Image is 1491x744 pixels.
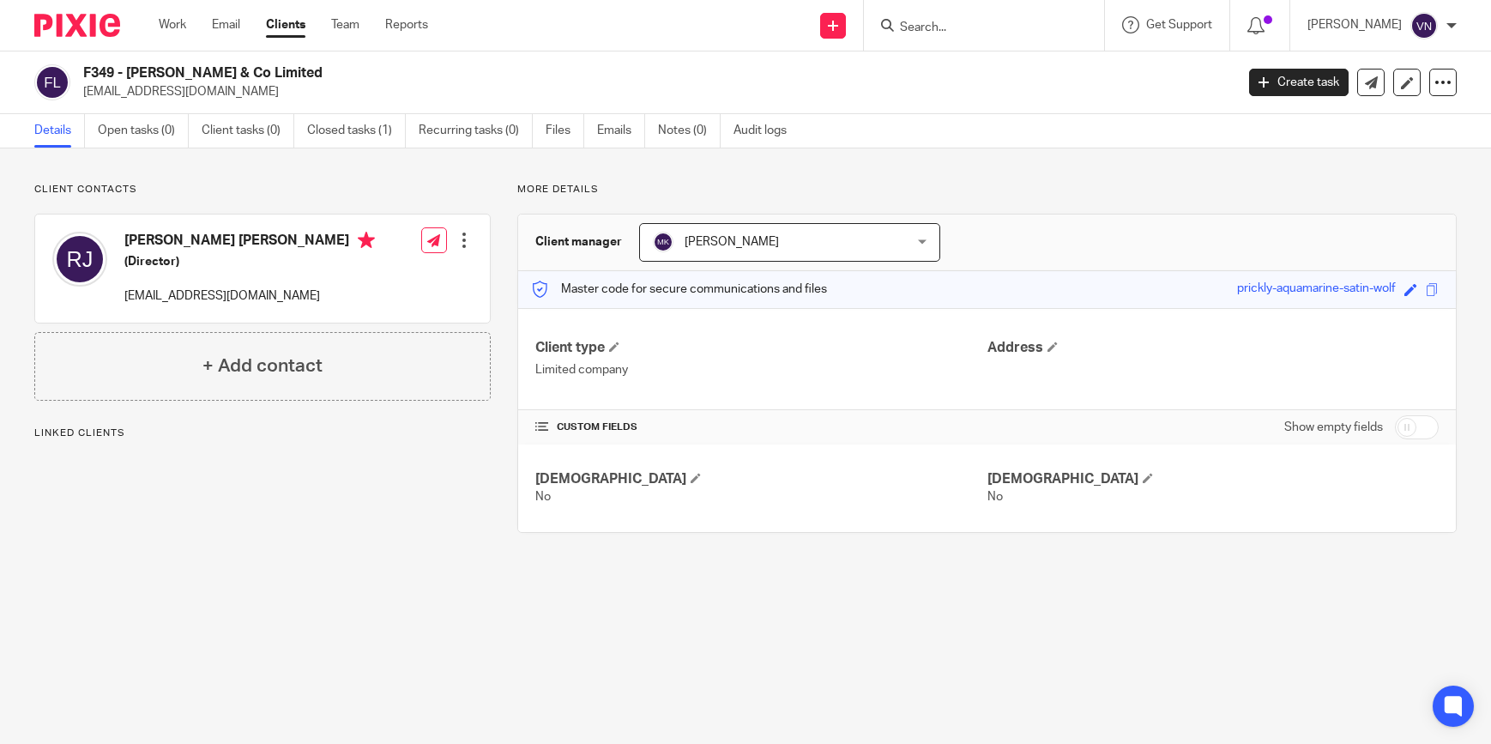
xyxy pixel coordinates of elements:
[98,114,189,148] a: Open tasks (0)
[419,114,533,148] a: Recurring tasks (0)
[34,14,120,37] img: Pixie
[535,420,987,434] h4: CUSTOM FIELDS
[1146,19,1212,31] span: Get Support
[1249,69,1349,96] a: Create task
[987,339,1439,357] h4: Address
[124,232,375,253] h4: [PERSON_NAME] [PERSON_NAME]
[124,287,375,305] p: [EMAIL_ADDRESS][DOMAIN_NAME]
[987,491,1003,503] span: No
[202,353,323,379] h4: + Add contact
[535,470,987,488] h4: [DEMOGRAPHIC_DATA]
[535,339,987,357] h4: Client type
[1237,280,1396,299] div: prickly-aquamarine-satin-wolf
[202,114,294,148] a: Client tasks (0)
[535,491,551,503] span: No
[898,21,1053,36] input: Search
[266,16,305,33] a: Clients
[124,253,375,270] h5: (Director)
[685,236,779,248] span: [PERSON_NAME]
[1284,419,1383,436] label: Show empty fields
[212,16,240,33] a: Email
[733,114,800,148] a: Audit logs
[358,232,375,249] i: Primary
[517,183,1457,197] p: More details
[385,16,428,33] a: Reports
[987,470,1439,488] h4: [DEMOGRAPHIC_DATA]
[546,114,584,148] a: Files
[34,64,70,100] img: svg%3E
[83,83,1223,100] p: [EMAIL_ADDRESS][DOMAIN_NAME]
[159,16,186,33] a: Work
[83,64,995,82] h2: F349 - [PERSON_NAME] & Co Limited
[535,361,987,378] p: Limited company
[34,114,85,148] a: Details
[307,114,406,148] a: Closed tasks (1)
[34,183,491,197] p: Client contacts
[658,114,721,148] a: Notes (0)
[653,232,673,252] img: svg%3E
[597,114,645,148] a: Emails
[531,281,827,298] p: Master code for secure communications and files
[34,426,491,440] p: Linked clients
[535,233,622,251] h3: Client manager
[331,16,359,33] a: Team
[1410,12,1438,39] img: svg%3E
[52,232,107,287] img: svg%3E
[1307,16,1402,33] p: [PERSON_NAME]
